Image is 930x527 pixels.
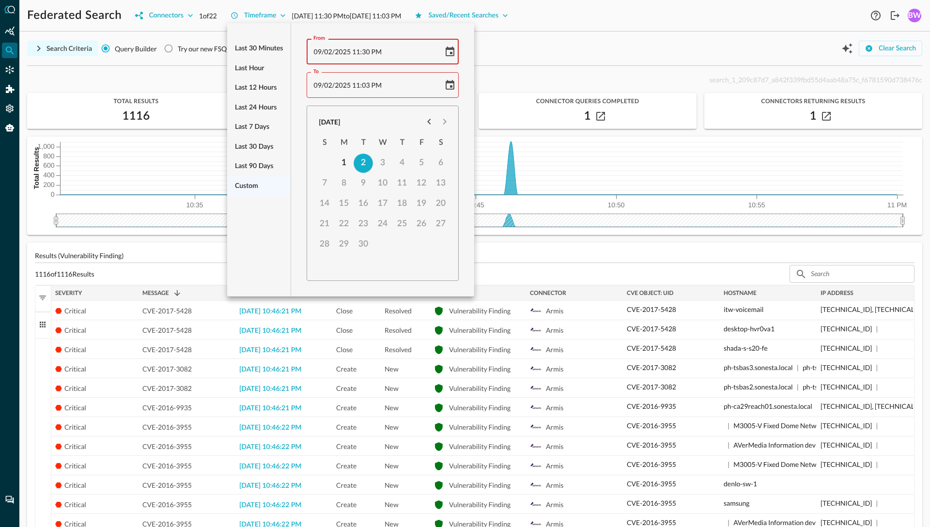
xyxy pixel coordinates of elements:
[235,121,269,133] span: Last 7 days
[335,133,353,153] span: Monday
[235,62,264,75] span: Last hour
[393,133,411,153] span: Thursday
[227,156,291,176] div: Last 90 days
[372,47,382,56] span: Meridiem
[362,47,370,56] span: Minutes
[227,98,291,118] div: Last 24 hours
[227,39,291,59] div: Last 30 minutes
[332,81,335,89] span: /
[313,34,325,42] label: From
[352,81,360,89] span: Hours
[355,133,372,153] span: Tuesday
[322,47,324,56] span: /
[421,114,437,129] button: Previous month
[360,47,362,56] span: :
[313,81,322,89] span: Month
[227,137,291,157] div: Last 30 days
[235,102,277,114] span: Last 24 hours
[442,44,458,60] button: Choose date, selected date is Sep 2, 2025
[442,77,458,93] button: Choose date, selected date is Sep 2, 2025
[235,82,277,94] span: Last 12 hours
[227,117,291,137] div: Last 7 days
[322,81,324,89] span: /
[352,47,360,56] span: Hours
[360,81,362,89] span: :
[362,81,370,89] span: Minutes
[332,47,335,56] span: /
[432,133,449,153] span: Saturday
[227,78,291,98] div: Last 12 hours
[324,47,332,56] span: Day
[316,133,333,153] span: Sunday
[354,154,373,173] button: 2
[335,47,351,56] span: Year
[413,133,430,153] span: Friday
[372,81,382,89] span: Meridiem
[313,47,322,56] span: Month
[324,81,332,89] span: Day
[235,160,273,172] span: Last 90 days
[235,141,273,153] span: Last 30 days
[335,81,351,89] span: Year
[235,43,283,55] span: Last 30 minutes
[313,68,319,76] label: To
[227,59,291,78] div: Last hour
[374,133,391,153] span: Wednesday
[319,117,340,127] div: [DATE]
[335,154,354,173] button: 1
